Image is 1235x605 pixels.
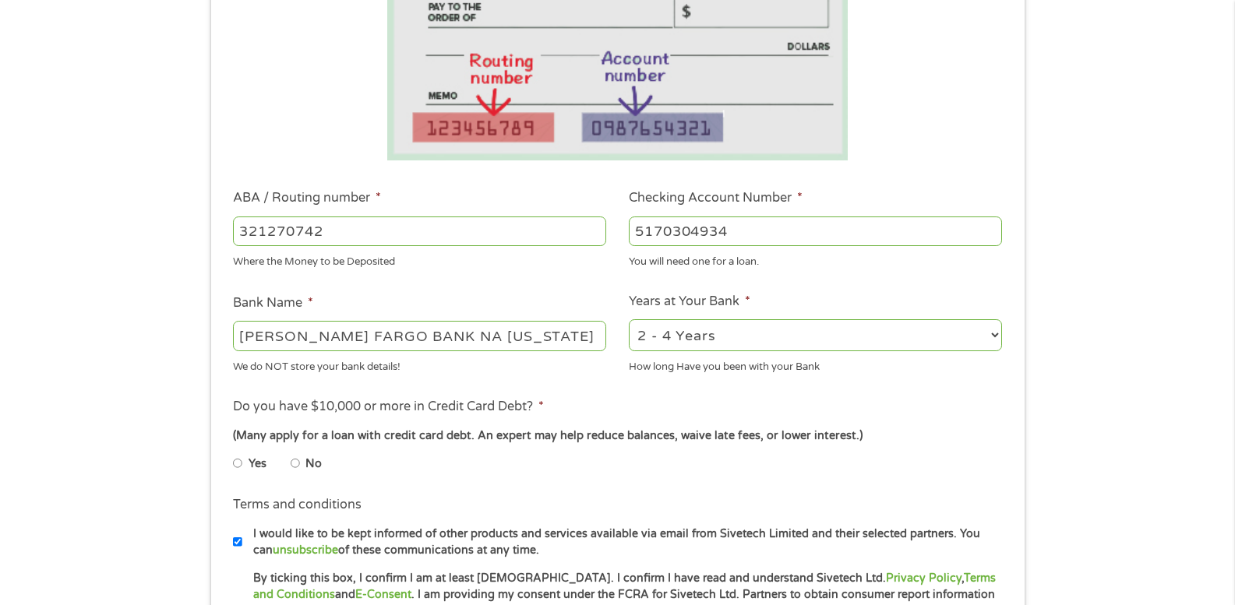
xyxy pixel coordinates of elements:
a: E-Consent [355,588,411,601]
div: (Many apply for a loan with credit card debt. An expert may help reduce balances, waive late fees... [233,427,1001,445]
div: You will need one for a loan. [629,249,1002,270]
label: I would like to be kept informed of other products and services available via email from Sivetech... [242,526,1007,559]
label: ABA / Routing number [233,190,381,206]
div: We do NOT store your bank details! [233,354,606,375]
a: Privacy Policy [886,572,962,585]
a: Terms and Conditions [253,572,996,601]
label: Do you have $10,000 or more in Credit Card Debt? [233,399,544,415]
label: Terms and conditions [233,497,362,513]
div: Where the Money to be Deposited [233,249,606,270]
a: unsubscribe [273,543,338,557]
label: Checking Account Number [629,190,803,206]
input: 263177916 [233,216,606,246]
label: Years at Your Bank [629,294,750,310]
input: 345634636 [629,216,1002,246]
label: Bank Name [233,295,313,311]
label: No [305,456,322,473]
label: Yes [249,456,266,473]
div: How long Have you been with your Bank [629,354,1002,375]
